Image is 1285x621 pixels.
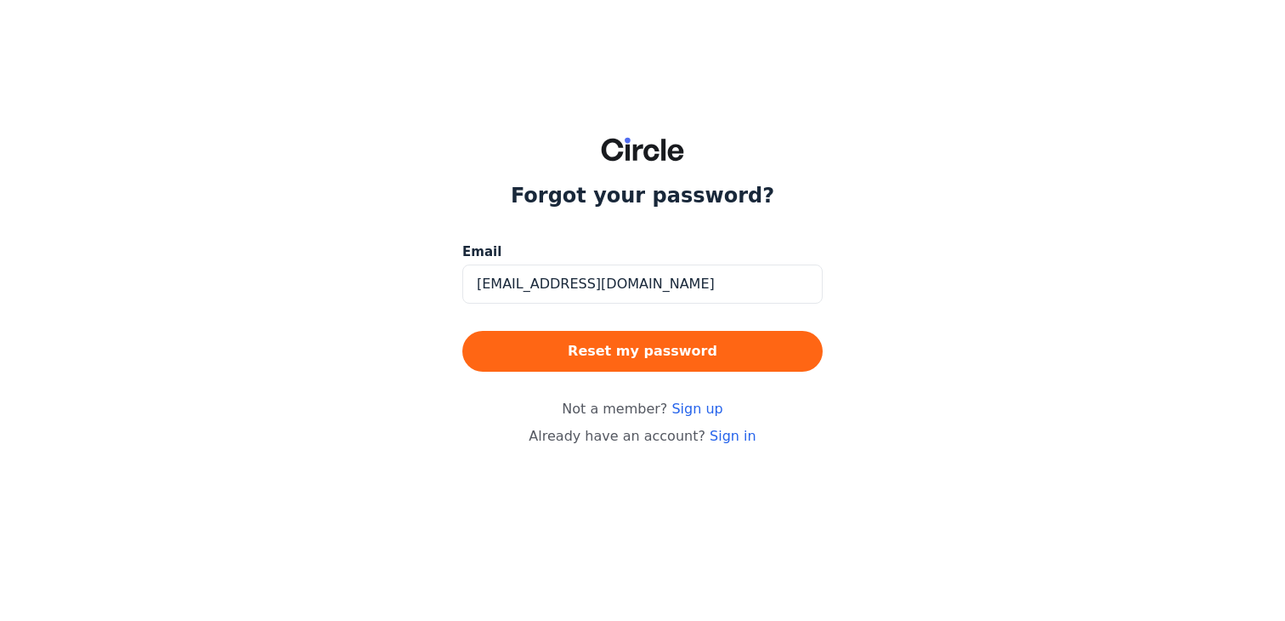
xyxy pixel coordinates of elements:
[671,401,722,417] a: Sign up
[597,496,688,510] span: Powered by Circle
[422,487,863,518] a: Powered by Circle
[562,399,722,419] span: Not a member?
[511,182,774,209] h1: Forgot your password?
[462,331,823,372] button: Reset my password
[710,428,756,444] a: Sign in
[529,428,756,444] span: Already have an account?
[462,242,501,262] span: Email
